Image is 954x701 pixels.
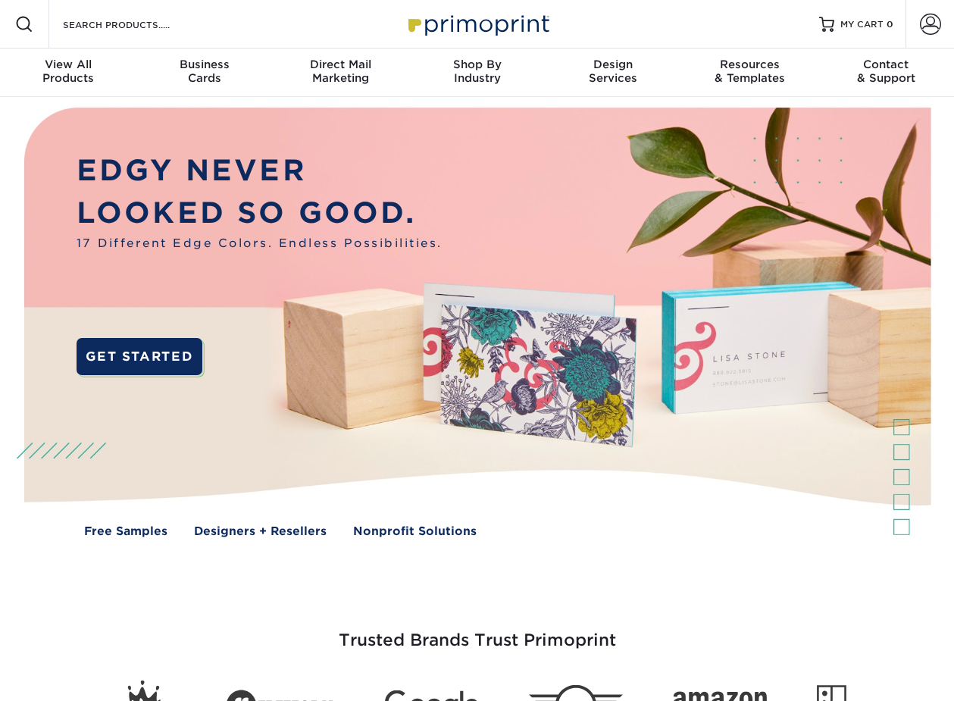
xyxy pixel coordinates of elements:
[681,58,818,71] span: Resources
[409,49,546,97] a: Shop ByIndustry
[273,49,409,97] a: Direct MailMarketing
[194,523,327,540] a: Designers + Resellers
[136,58,273,85] div: Cards
[681,49,818,97] a: Resources& Templates
[136,49,273,97] a: BusinessCards
[545,58,681,71] span: Design
[681,58,818,85] div: & Templates
[409,58,546,85] div: Industry
[273,58,409,71] span: Direct Mail
[77,149,443,192] p: EDGY NEVER
[840,18,884,31] span: MY CART
[77,235,443,252] span: 17 Different Edge Colors. Endless Possibilities.
[353,523,477,540] a: Nonprofit Solutions
[545,49,681,97] a: DesignServices
[273,58,409,85] div: Marketing
[61,15,209,33] input: SEARCH PRODUCTS.....
[545,58,681,85] div: Services
[77,192,443,235] p: LOOKED SO GOOD.
[887,19,893,30] span: 0
[77,338,202,376] a: GET STARTED
[818,49,954,97] a: Contact& Support
[84,523,167,540] a: Free Samples
[136,58,273,71] span: Business
[818,58,954,85] div: & Support
[34,594,921,668] h3: Trusted Brands Trust Primoprint
[818,58,954,71] span: Contact
[402,8,553,40] img: Primoprint
[409,58,546,71] span: Shop By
